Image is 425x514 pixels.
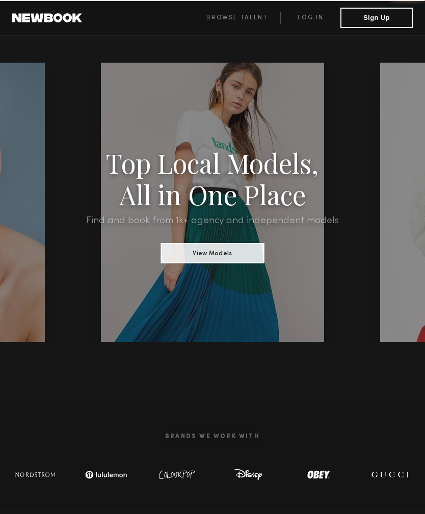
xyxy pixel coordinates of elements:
[10,465,60,485] img: logo-nordstrom.svg
[223,465,273,485] img: logo-disney.svg
[364,465,414,485] img: logo-gucci.svg
[161,243,264,263] button: View Models
[340,8,413,28] button: Sign Up
[194,12,280,24] a: Browse Talent
[294,465,343,485] img: logo-obey.svg
[152,465,202,485] img: logo-colour-pop.svg
[161,247,264,258] a: View Models
[81,465,131,485] img: logo-lulu.svg
[32,214,393,227] h2: Find and book from 1k+ agency and independent models
[32,147,393,210] h1: Top Local Models, All in One Place
[280,12,340,24] a: Log in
